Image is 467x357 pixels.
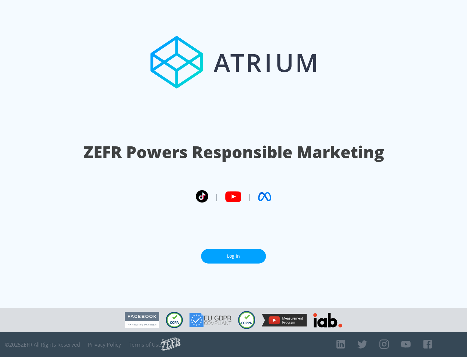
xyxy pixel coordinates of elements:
img: YouTube Measurement Program [262,314,307,326]
a: Terms of Use [129,341,161,348]
img: CCPA Compliant [166,312,183,328]
span: | [215,192,219,202]
a: Log In [201,249,266,264]
img: COPPA Compliant [238,311,255,329]
span: © 2025 ZEFR All Rights Reserved [5,341,80,348]
h1: ZEFR Powers Responsible Marketing [83,141,384,163]
a: Privacy Policy [88,341,121,348]
img: GDPR Compliant [189,313,232,327]
img: IAB [313,313,342,327]
span: | [248,192,252,202]
img: Facebook Marketing Partner [125,312,159,328]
